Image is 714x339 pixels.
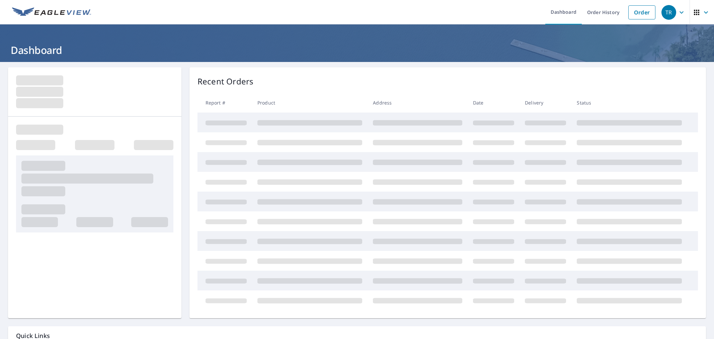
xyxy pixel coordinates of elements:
[661,5,676,20] div: TR
[628,5,655,19] a: Order
[197,93,252,113] th: Report #
[197,75,254,87] p: Recent Orders
[8,43,706,57] h1: Dashboard
[252,93,368,113] th: Product
[571,93,687,113] th: Status
[468,93,520,113] th: Date
[520,93,571,113] th: Delivery
[368,93,468,113] th: Address
[12,7,91,17] img: EV Logo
